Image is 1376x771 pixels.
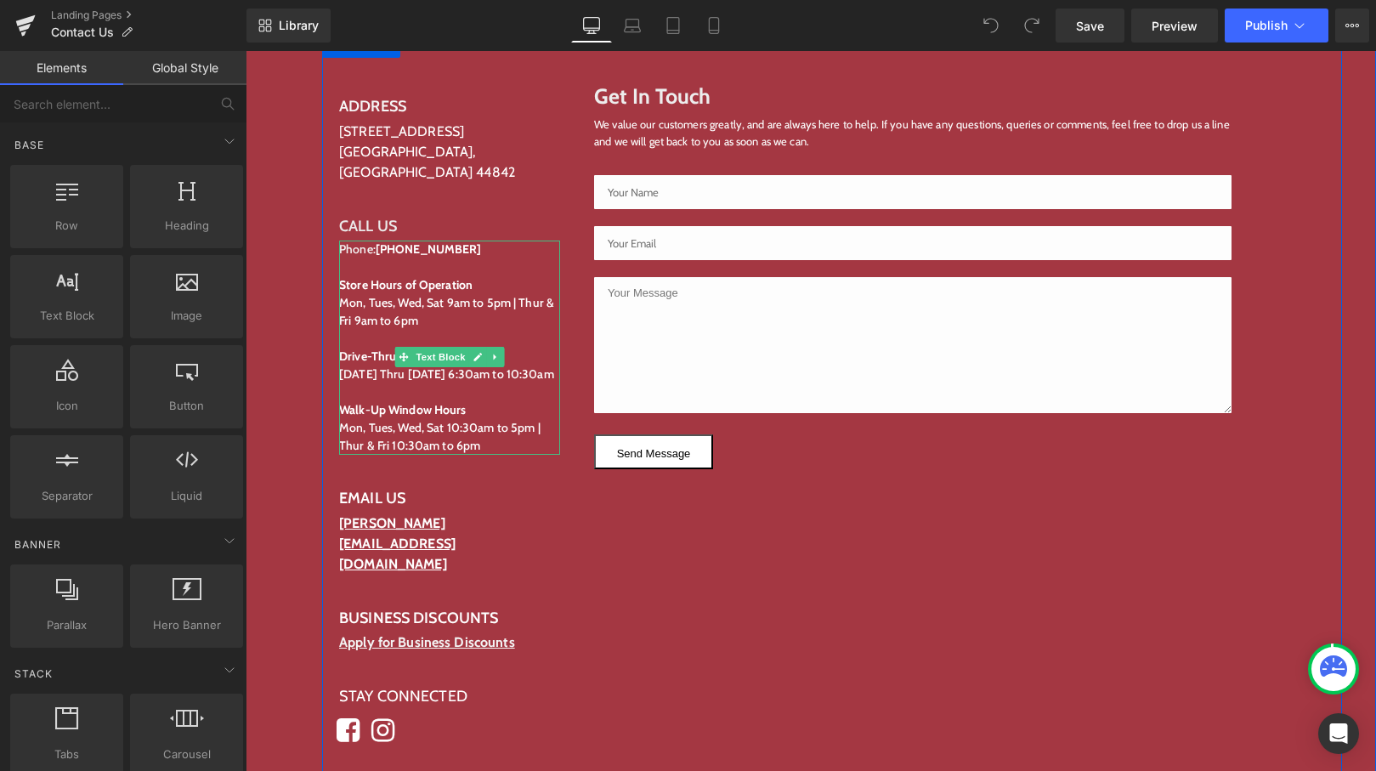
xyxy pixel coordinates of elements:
[348,66,984,97] font: We value our customers greatly, and are always here to help. If you have any questions, queries o...
[93,91,314,132] p: [GEOGRAPHIC_DATA], [GEOGRAPHIC_DATA] 44842
[93,583,269,599] a: Apply for Business Discounts
[135,397,238,415] span: Button
[241,296,259,316] a: Expand / Collapse
[1015,9,1049,43] button: Redo
[15,487,118,505] span: Separator
[694,9,734,43] a: Mobile
[93,46,161,65] font: ADDRESS
[135,745,238,763] span: Carousel
[279,18,319,33] span: Library
[571,9,612,43] a: Desktop
[246,9,331,43] a: New Library
[1225,9,1328,43] button: Publish
[93,558,252,576] font: BUSINESS DISCOUNTS
[93,636,222,655] font: STAY CONNECTED
[51,9,246,22] a: Landing Pages
[93,279,314,332] p: [DATE] Thru [DATE] 6:30am to 10:30am
[612,9,653,43] a: Laptop
[15,307,118,325] span: Text Block
[167,296,223,316] span: Text Block
[135,487,238,505] span: Liquid
[93,166,151,184] font: CALL US
[93,226,227,241] strong: Store Hours of Operation
[348,383,467,418] button: Send Message
[130,190,236,206] b: [PHONE_NUMBER]
[135,217,238,235] span: Heading
[13,536,63,553] span: Banner
[1335,9,1369,43] button: More
[93,190,130,206] font: Phone:
[1152,17,1198,35] span: Preview
[348,124,986,158] input: Your Name
[51,26,114,39] span: Contact Us
[135,616,238,634] span: Hero Banner
[123,51,246,85] a: Global Style
[93,368,314,404] p: Mon, Tues, Wed, Sat 10:30am to 5pm | Thur & Fri 10:30am to 6pm
[15,397,118,415] span: Icon
[1076,17,1104,35] span: Save
[15,616,118,634] span: Parallax
[93,351,221,366] strong: Walk-Up Window Hours
[1245,19,1288,32] span: Publish
[93,71,314,91] p: [STREET_ADDRESS]
[93,464,210,521] u: [PERSON_NAME][EMAIL_ADDRESS][DOMAIN_NAME]
[13,137,46,153] span: Base
[348,32,465,58] font: Get In Touch
[974,9,1008,43] button: Undo
[13,666,54,682] span: Stack
[1131,9,1218,43] a: Preview
[135,307,238,325] span: Image
[15,745,118,763] span: Tabs
[15,217,118,235] span: Row
[93,243,314,279] p: Mon, Tues, Wed, Sat 9am to 5pm | Thur & Fri 9am to 6pm
[1318,713,1359,754] div: Open Intercom Messenger
[653,9,694,43] a: Tablet
[348,175,986,209] input: Your Email
[93,438,160,456] font: EMAIL US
